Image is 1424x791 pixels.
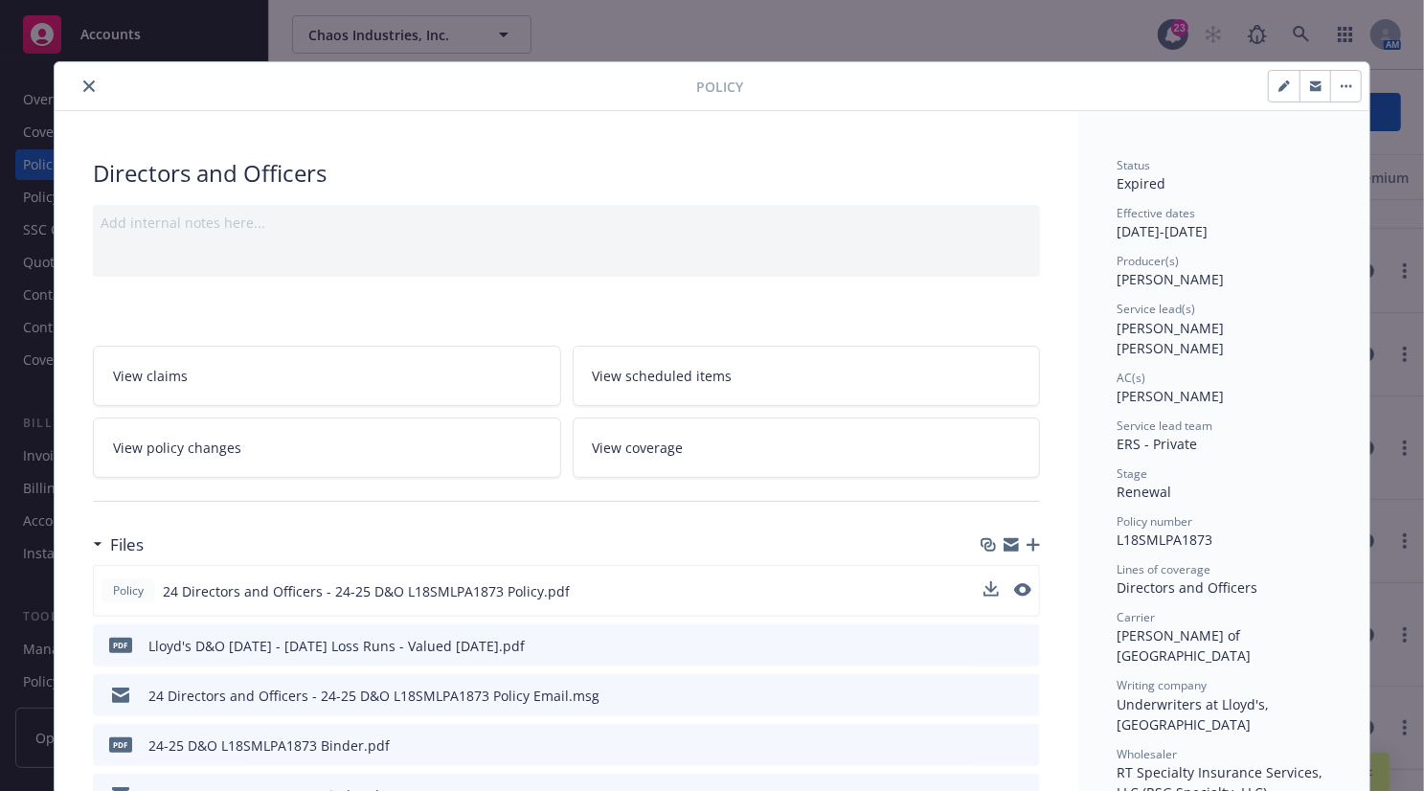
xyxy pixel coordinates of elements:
button: preview file [1015,735,1032,756]
span: Status [1117,157,1150,173]
div: 24 Directors and Officers - 24-25 D&O L18SMLPA1873 Policy Email.msg [148,686,599,706]
span: pdf [109,638,132,652]
div: 24-25 D&O L18SMLPA1873 Binder.pdf [148,735,390,756]
button: preview file [1015,686,1032,706]
span: AC(s) [1117,370,1145,386]
button: download file [984,735,1000,756]
span: [PERSON_NAME] [PERSON_NAME] [1117,319,1228,357]
button: preview file [1014,583,1031,597]
span: Expired [1117,174,1165,192]
span: ERS - Private [1117,435,1197,453]
span: View claims [113,366,188,386]
span: View scheduled items [593,366,733,386]
span: [PERSON_NAME] of [GEOGRAPHIC_DATA] [1117,626,1251,665]
div: Files [93,532,144,557]
span: Renewal [1117,483,1171,501]
span: Producer(s) [1117,253,1179,269]
span: Stage [1117,465,1147,482]
button: download file [983,581,999,597]
div: Directors and Officers [1117,577,1331,598]
span: View coverage [593,438,684,458]
span: Policy [109,582,147,599]
button: download file [983,581,999,601]
span: L18SMLPA1873 [1117,531,1212,549]
button: preview file [1015,636,1032,656]
span: Service lead(s) [1117,301,1195,317]
button: download file [984,636,1000,656]
h3: Files [110,532,144,557]
div: Directors and Officers [93,157,1040,190]
span: pdf [109,737,132,752]
a: View coverage [573,418,1041,478]
span: Policy [696,77,743,97]
span: Underwriters at Lloyd's, [GEOGRAPHIC_DATA] [1117,695,1273,734]
button: download file [984,686,1000,706]
div: [DATE] - [DATE] [1117,205,1331,241]
span: Effective dates [1117,205,1195,221]
span: Lines of coverage [1117,561,1210,577]
a: View claims [93,346,561,406]
span: Wholesaler [1117,746,1177,762]
div: Lloyd's D&O [DATE] - [DATE] Loss Runs - Valued [DATE].pdf [148,636,525,656]
a: View policy changes [93,418,561,478]
span: Policy number [1117,513,1192,530]
button: preview file [1014,581,1031,601]
span: View policy changes [113,438,241,458]
button: close [78,75,101,98]
span: 24 Directors and Officers - 24-25 D&O L18SMLPA1873 Policy.pdf [163,581,570,601]
span: Writing company [1117,677,1207,693]
span: [PERSON_NAME] [1117,270,1224,288]
span: Carrier [1117,609,1155,625]
span: Service lead team [1117,418,1212,434]
a: View scheduled items [573,346,1041,406]
span: [PERSON_NAME] [1117,387,1224,405]
div: Add internal notes here... [101,213,1032,233]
